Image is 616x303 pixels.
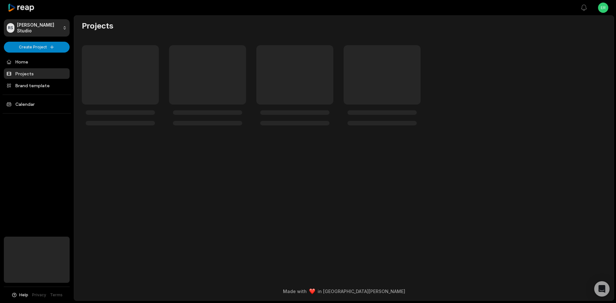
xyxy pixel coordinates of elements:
span: Help [19,292,28,298]
a: Projects [4,68,70,79]
p: [PERSON_NAME] Studio [17,22,60,34]
a: Home [4,56,70,67]
img: heart emoji [309,289,315,294]
h2: Projects [82,21,113,31]
a: Calendar [4,99,70,109]
div: Open Intercom Messenger [594,281,610,297]
a: Terms [50,292,63,298]
div: RS [7,23,14,33]
a: Brand template [4,80,70,91]
button: Create Project [4,42,70,53]
button: Help [11,292,28,298]
div: Made with in [GEOGRAPHIC_DATA][PERSON_NAME] [80,288,608,295]
a: Privacy [32,292,46,298]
